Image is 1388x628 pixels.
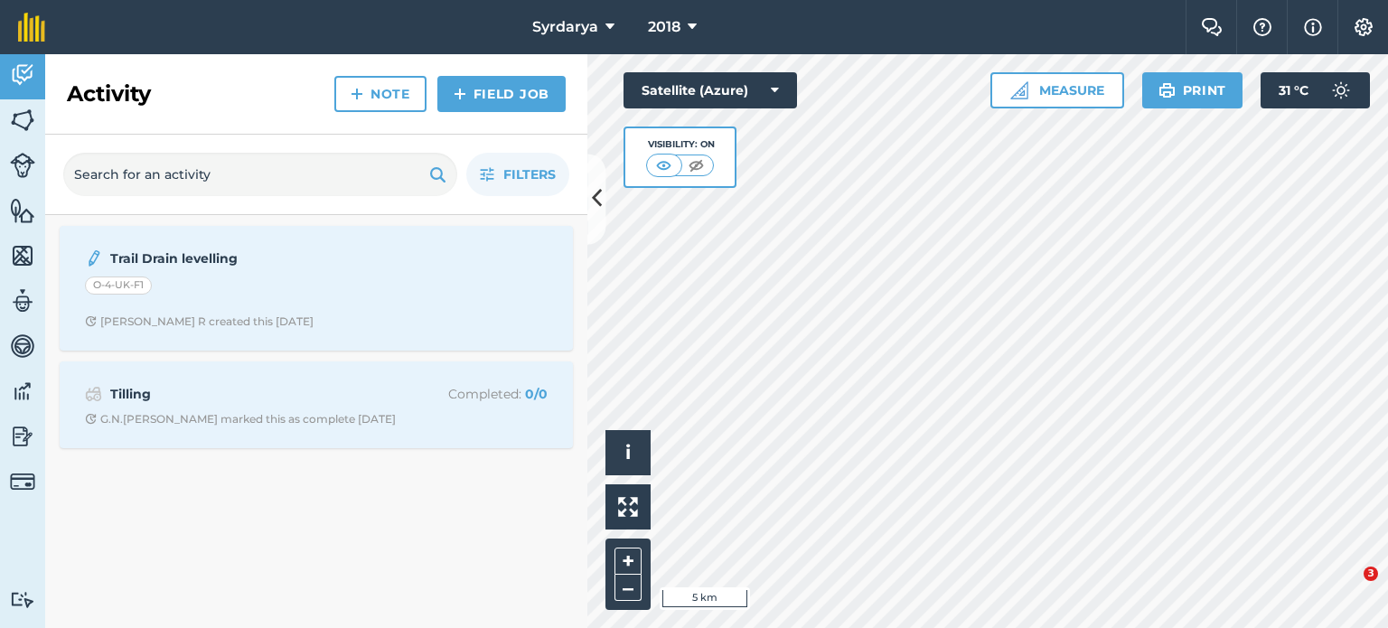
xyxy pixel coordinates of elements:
img: svg+xml;base64,PD94bWwgdmVyc2lvbj0iMS4wIiBlbmNvZGluZz0idXRmLTgiPz4KPCEtLSBHZW5lcmF0b3I6IEFkb2JlIE... [10,153,35,178]
button: Satellite (Azure) [624,72,797,108]
img: svg+xml;base64,PHN2ZyB4bWxucz0iaHR0cDovL3d3dy53My5vcmcvMjAwMC9zdmciIHdpZHRoPSIxOSIgaGVpZ2h0PSIyNC... [429,164,446,185]
img: A cog icon [1353,18,1374,36]
a: Field Job [437,76,566,112]
div: O-4-UK-F1 [85,277,152,295]
span: i [625,441,631,464]
strong: Trail Drain levelling [110,248,397,268]
a: TillingCompleted: 0/0Clock with arrow pointing clockwiseG.N.[PERSON_NAME] marked this as complete... [70,372,562,437]
h2: Activity [67,80,151,108]
img: svg+xml;base64,PD94bWwgdmVyc2lvbj0iMS4wIiBlbmNvZGluZz0idXRmLTgiPz4KPCEtLSBHZW5lcmF0b3I6IEFkb2JlIE... [10,287,35,314]
input: Search for an activity [63,153,457,196]
button: Filters [466,153,569,196]
img: svg+xml;base64,PD94bWwgdmVyc2lvbj0iMS4wIiBlbmNvZGluZz0idXRmLTgiPz4KPCEtLSBHZW5lcmF0b3I6IEFkb2JlIE... [10,591,35,608]
img: svg+xml;base64,PHN2ZyB4bWxucz0iaHR0cDovL3d3dy53My5vcmcvMjAwMC9zdmciIHdpZHRoPSI1MCIgaGVpZ2h0PSI0MC... [652,156,675,174]
img: svg+xml;base64,PD94bWwgdmVyc2lvbj0iMS4wIiBlbmNvZGluZz0idXRmLTgiPz4KPCEtLSBHZW5lcmF0b3I6IEFkb2JlIE... [10,333,35,360]
span: Syrdarya [532,16,598,38]
img: svg+xml;base64,PHN2ZyB4bWxucz0iaHR0cDovL3d3dy53My5vcmcvMjAwMC9zdmciIHdpZHRoPSIxNCIgaGVpZ2h0PSIyNC... [351,83,363,105]
img: Clock with arrow pointing clockwise [85,315,97,327]
img: fieldmargin Logo [18,13,45,42]
span: Filters [503,164,556,184]
img: svg+xml;base64,PD94bWwgdmVyc2lvbj0iMS4wIiBlbmNvZGluZz0idXRmLTgiPz4KPCEtLSBHZW5lcmF0b3I6IEFkb2JlIE... [10,378,35,405]
div: Visibility: On [646,137,715,152]
div: G.N.[PERSON_NAME] marked this as complete [DATE] [85,412,396,426]
img: svg+xml;base64,PHN2ZyB4bWxucz0iaHR0cDovL3d3dy53My5vcmcvMjAwMC9zdmciIHdpZHRoPSIxOSIgaGVpZ2h0PSIyNC... [1158,80,1176,101]
button: Measure [990,72,1124,108]
button: Print [1142,72,1243,108]
img: Clock with arrow pointing clockwise [85,413,97,425]
iframe: Intercom live chat [1327,567,1370,610]
button: 31 °C [1261,72,1370,108]
button: – [614,575,642,601]
span: 31 ° C [1279,72,1308,108]
img: Two speech bubbles overlapping with the left bubble in the forefront [1201,18,1223,36]
img: svg+xml;base64,PD94bWwgdmVyc2lvbj0iMS4wIiBlbmNvZGluZz0idXRmLTgiPz4KPCEtLSBHZW5lcmF0b3I6IEFkb2JlIE... [85,248,103,269]
span: 2018 [648,16,680,38]
p: Completed : [404,384,548,404]
img: svg+xml;base64,PHN2ZyB4bWxucz0iaHR0cDovL3d3dy53My5vcmcvMjAwMC9zdmciIHdpZHRoPSI1MCIgaGVpZ2h0PSI0MC... [685,156,708,174]
a: Note [334,76,427,112]
img: svg+xml;base64,PD94bWwgdmVyc2lvbj0iMS4wIiBlbmNvZGluZz0idXRmLTgiPz4KPCEtLSBHZW5lcmF0b3I6IEFkb2JlIE... [10,469,35,494]
img: svg+xml;base64,PD94bWwgdmVyc2lvbj0iMS4wIiBlbmNvZGluZz0idXRmLTgiPz4KPCEtLSBHZW5lcmF0b3I6IEFkb2JlIE... [10,423,35,450]
img: svg+xml;base64,PHN2ZyB4bWxucz0iaHR0cDovL3d3dy53My5vcmcvMjAwMC9zdmciIHdpZHRoPSI1NiIgaGVpZ2h0PSI2MC... [10,107,35,134]
a: Trail Drain levellingO-4-UK-F1Clock with arrow pointing clockwise[PERSON_NAME] R created this [DATE] [70,237,562,340]
img: A question mark icon [1252,18,1273,36]
button: + [614,548,642,575]
img: svg+xml;base64,PD94bWwgdmVyc2lvbj0iMS4wIiBlbmNvZGluZz0idXRmLTgiPz4KPCEtLSBHZW5lcmF0b3I6IEFkb2JlIE... [10,61,35,89]
button: i [605,430,651,475]
div: [PERSON_NAME] R created this [DATE] [85,314,314,329]
img: svg+xml;base64,PHN2ZyB4bWxucz0iaHR0cDovL3d3dy53My5vcmcvMjAwMC9zdmciIHdpZHRoPSIxNCIgaGVpZ2h0PSIyNC... [454,83,466,105]
span: 3 [1364,567,1378,581]
img: Four arrows, one pointing top left, one top right, one bottom right and the last bottom left [618,497,638,517]
img: svg+xml;base64,PHN2ZyB4bWxucz0iaHR0cDovL3d3dy53My5vcmcvMjAwMC9zdmciIHdpZHRoPSIxNyIgaGVpZ2h0PSIxNy... [1304,16,1322,38]
img: svg+xml;base64,PHN2ZyB4bWxucz0iaHR0cDovL3d3dy53My5vcmcvMjAwMC9zdmciIHdpZHRoPSI1NiIgaGVpZ2h0PSI2MC... [10,197,35,224]
strong: 0 / 0 [525,386,548,402]
img: svg+xml;base64,PD94bWwgdmVyc2lvbj0iMS4wIiBlbmNvZGluZz0idXRmLTgiPz4KPCEtLSBHZW5lcmF0b3I6IEFkb2JlIE... [1323,72,1359,108]
img: svg+xml;base64,PD94bWwgdmVyc2lvbj0iMS4wIiBlbmNvZGluZz0idXRmLTgiPz4KPCEtLSBHZW5lcmF0b3I6IEFkb2JlIE... [85,383,102,405]
img: svg+xml;base64,PHN2ZyB4bWxucz0iaHR0cDovL3d3dy53My5vcmcvMjAwMC9zdmciIHdpZHRoPSI1NiIgaGVpZ2h0PSI2MC... [10,242,35,269]
strong: Tilling [110,384,397,404]
img: Ruler icon [1010,81,1028,99]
